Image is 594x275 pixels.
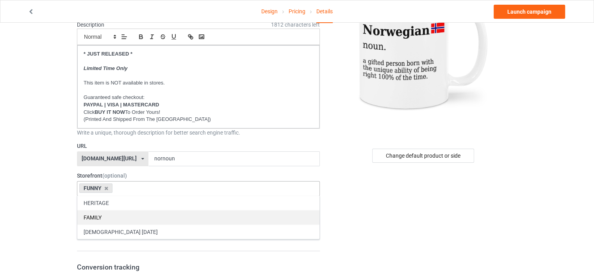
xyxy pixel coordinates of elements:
span: (optional) [102,173,127,179]
p: (Printed And Shipped From The [GEOGRAPHIC_DATA]) [84,116,313,123]
p: Click To Order Yours! [84,109,313,116]
div: [DEMOGRAPHIC_DATA] [DATE] [77,225,319,239]
label: URL [77,142,320,150]
a: Pricing [289,0,305,22]
div: Details [316,0,333,23]
a: Launch campaign [494,5,565,19]
h3: Conversion tracking [77,262,320,271]
p: Guaranteed safe checkout: [84,94,313,101]
p: This item is NOT available in stores. [84,79,313,87]
strong: * JUST RELEASED * [84,51,132,57]
div: FUNNY [79,183,112,193]
strong: PAYPAL | VISA | MASTERCARD [84,102,159,108]
span: 1812 characters left [271,21,320,29]
div: HERITAGE [77,196,319,210]
a: Design [261,0,278,22]
strong: BUY IT NOW [95,109,125,115]
div: FAMILY [77,210,319,225]
div: [DOMAIN_NAME][URL] [82,156,137,161]
em: Limited Time Only [84,65,127,71]
div: Write a unique, thorough description for better search engine traffic. [77,129,320,137]
div: Change default product or side [372,149,474,163]
label: Description [77,22,104,28]
label: Storefront [77,172,320,180]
